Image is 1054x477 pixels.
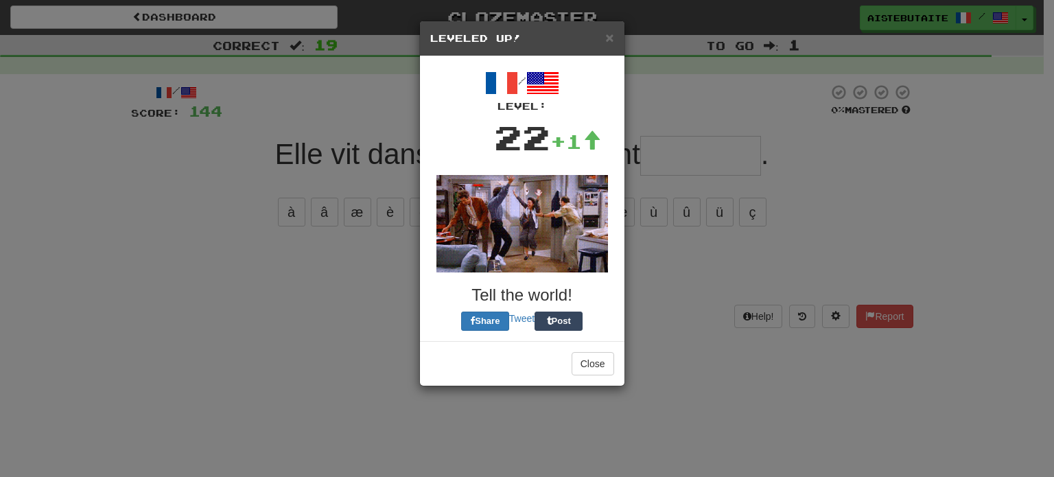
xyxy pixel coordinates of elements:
div: Level: [430,100,614,113]
div: +1 [550,128,601,155]
h3: Tell the world! [430,286,614,304]
span: × [605,30,613,45]
a: Tweet [509,313,535,324]
img: seinfeld-ebe603044fff2fd1d3e1949e7ad7a701fffed037ac3cad15aebc0dce0abf9909.gif [436,175,608,272]
h5: Leveled Up! [430,32,614,45]
button: Close [572,352,614,375]
button: Close [605,30,613,45]
button: Post [535,312,583,331]
div: / [430,67,614,113]
button: Share [461,312,509,331]
div: 22 [494,113,550,161]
